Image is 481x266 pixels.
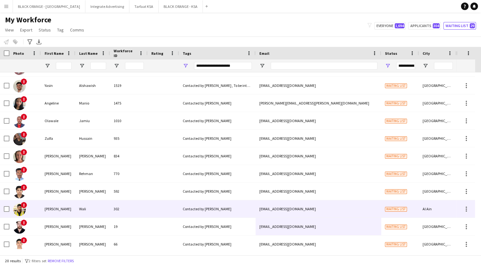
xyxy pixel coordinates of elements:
button: Open Filter Menu [79,63,85,69]
div: [EMAIL_ADDRESS][DOMAIN_NAME] [256,218,381,235]
a: Comms [68,26,87,34]
div: [GEOGRAPHIC_DATA] [419,130,457,147]
a: Tag [55,26,66,34]
span: Waiting list [385,101,407,106]
div: Manio [75,94,110,112]
div: [EMAIL_ADDRESS][DOMAIN_NAME] [256,112,381,129]
div: [PERSON_NAME] [75,183,110,200]
app-action-btn: Advanced filters [26,38,34,46]
img: Mohamed Ameen Alchakfeh [13,221,26,234]
img: Maruf Rehman [13,168,26,181]
span: Last Name [79,51,98,56]
div: 770 [110,165,148,182]
div: Contacted by [PERSON_NAME] [179,112,256,129]
div: Contacted by [PERSON_NAME] , To be interviewed [179,77,256,94]
span: ! [21,237,27,243]
div: [PERSON_NAME] [41,235,75,253]
button: Open Filter Menu [183,63,188,69]
button: Waiting list29 [443,22,476,30]
span: Waiting list [385,207,407,212]
div: [EMAIL_ADDRESS][DOMAIN_NAME] [256,147,381,165]
div: Hussain [75,130,110,147]
div: [GEOGRAPHIC_DATA] [419,94,457,112]
input: Workforce ID Filter Input [125,62,144,70]
span: Tags [183,51,191,56]
button: BLACK ORANGE - KSA [159,0,203,13]
span: ! [21,202,27,208]
div: [EMAIL_ADDRESS][DOMAIN_NAME] [256,183,381,200]
div: Zulfa [41,130,75,147]
span: 1,694 [395,23,404,28]
span: Export [20,27,32,33]
div: Contacted by [PERSON_NAME] [179,130,256,147]
img: Nasser Ahmed [13,239,26,251]
div: [PERSON_NAME] [41,200,75,218]
div: Yasin [41,77,75,94]
span: Status [39,27,51,33]
div: 302 [110,200,148,218]
div: [PERSON_NAME] [41,147,75,165]
div: [EMAIL_ADDRESS][DOMAIN_NAME] [256,235,381,253]
div: [PERSON_NAME] [41,183,75,200]
div: [EMAIL_ADDRESS][DOMAIN_NAME] [256,200,381,218]
span: ! [21,96,27,102]
span: Waiting list [385,119,407,123]
div: Contacted by [PERSON_NAME] [179,147,256,165]
div: [PERSON_NAME] [75,147,110,165]
a: View [3,26,16,34]
button: Open Filter Menu [423,63,428,69]
span: Workforce ID [114,48,136,58]
span: ! [21,114,27,120]
span: Photo [13,51,24,56]
span: My Workforce [5,15,51,25]
span: Rating [151,51,163,56]
div: Angeline [41,94,75,112]
span: ! [21,184,27,190]
div: Alshawish [75,77,110,94]
app-action-btn: Export XLSX [35,38,43,46]
div: Jamiu [75,112,110,129]
span: Waiting list [385,189,407,194]
span: ! [21,219,27,226]
div: 19 [110,218,148,235]
span: Waiting list [385,154,407,159]
span: ! [21,131,27,138]
span: First Name [45,51,64,56]
img: Ahmad yaseen Wali [13,203,26,216]
div: Rehman [75,165,110,182]
div: Wali [75,200,110,218]
img: Olawale Jamiu [13,115,26,128]
span: City [423,51,430,56]
div: 592 [110,183,148,200]
div: Contacted by [PERSON_NAME] [179,218,256,235]
div: 1519 [110,77,148,94]
div: [PERSON_NAME] [41,165,75,182]
span: Waiting list [385,242,407,247]
span: 304 [433,23,440,28]
button: Open Filter Menu [259,63,265,69]
div: [GEOGRAPHIC_DATA] [419,147,457,165]
a: Status [36,26,53,34]
div: [PERSON_NAME][EMAIL_ADDRESS][PERSON_NAME][DOMAIN_NAME] [256,94,381,112]
div: 834 [110,147,148,165]
div: Contacted by [PERSON_NAME] [179,200,256,218]
img: Angeline Manio [13,98,26,110]
div: [EMAIL_ADDRESS][DOMAIN_NAME] [256,165,381,182]
img: Rachel Jackson [13,150,26,163]
span: Waiting list [385,224,407,229]
div: Al Ain [419,200,457,218]
span: Waiting list [385,136,407,141]
div: 66 [110,235,148,253]
div: [PERSON_NAME] [41,218,75,235]
button: BLACK ORANGE - [GEOGRAPHIC_DATA] [13,0,85,13]
div: Contacted by [PERSON_NAME] [179,235,256,253]
div: Olawale [41,112,75,129]
img: Zulfa Hussain [13,133,26,145]
div: [GEOGRAPHIC_DATA] [419,218,457,235]
button: Open Filter Menu [385,63,391,69]
button: Applicants304 [408,22,441,30]
div: [PERSON_NAME] [75,235,110,253]
div: [EMAIL_ADDRESS][DOMAIN_NAME] [256,77,381,94]
input: First Name Filter Input [56,62,72,70]
span: Tag [57,27,64,33]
